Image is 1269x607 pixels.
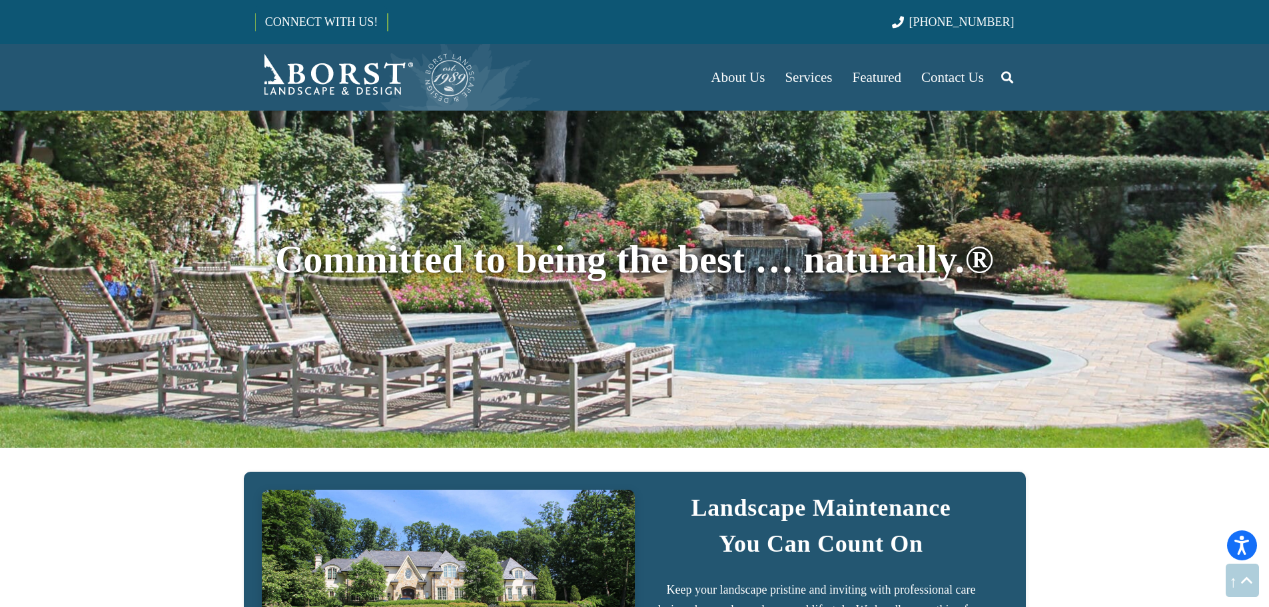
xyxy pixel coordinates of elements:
strong: Landscape Maintenance [691,494,951,521]
span: Committed to being the best … naturally.® [275,238,994,281]
a: [PHONE_NUMBER] [892,15,1014,29]
span: About Us [711,69,765,85]
a: Featured [843,44,911,111]
a: About Us [701,44,775,111]
span: Featured [853,69,901,85]
span: [PHONE_NUMBER] [909,15,1015,29]
a: Contact Us [911,44,994,111]
span: Contact Us [921,69,984,85]
strong: You Can Count On [719,530,923,557]
a: Services [775,44,842,111]
a: CONNECT WITH US! [256,6,387,38]
span: Services [785,69,832,85]
a: Back to top [1226,564,1259,597]
a: Borst-Logo [255,51,476,104]
a: Search [994,61,1021,94]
